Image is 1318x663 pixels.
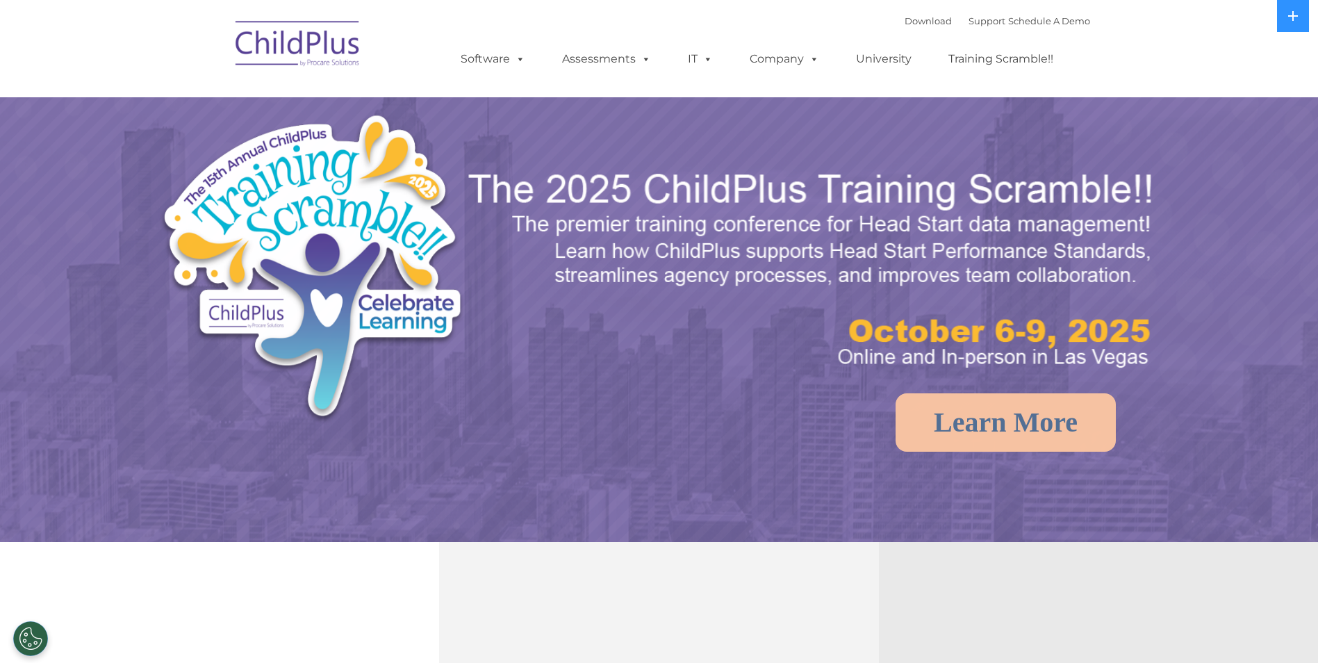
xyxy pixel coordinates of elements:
[934,45,1067,73] a: Training Scramble!!
[842,45,925,73] a: University
[1008,15,1090,26] a: Schedule A Demo
[548,45,665,73] a: Assessments
[674,45,727,73] a: IT
[229,11,368,81] img: ChildPlus by Procare Solutions
[905,15,952,26] a: Download
[905,15,1090,26] font: |
[896,393,1116,452] a: Learn More
[447,45,539,73] a: Software
[13,621,48,656] button: Cookies Settings
[736,45,833,73] a: Company
[969,15,1005,26] a: Support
